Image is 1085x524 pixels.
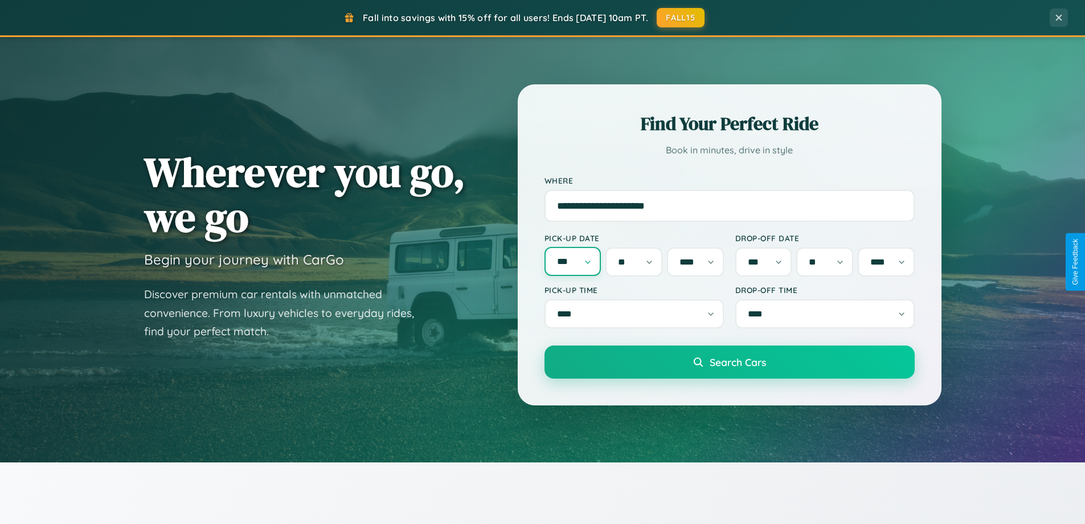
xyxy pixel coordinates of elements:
[657,8,705,27] button: FALL15
[735,285,915,295] label: Drop-off Time
[544,233,724,243] label: Pick-up Date
[363,12,648,23] span: Fall into savings with 15% off for all users! Ends [DATE] 10am PT.
[544,142,915,159] p: Book in minutes, drive in style
[144,285,429,341] p: Discover premium car rentals with unmatched convenience. From luxury vehicles to everyday rides, ...
[144,149,465,239] h1: Wherever you go, we go
[544,346,915,379] button: Search Cars
[544,176,915,185] label: Where
[544,285,724,295] label: Pick-up Time
[144,251,344,268] h3: Begin your journey with CarGo
[710,356,766,368] span: Search Cars
[1071,239,1079,285] div: Give Feedback
[544,111,915,136] h2: Find Your Perfect Ride
[735,233,915,243] label: Drop-off Date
